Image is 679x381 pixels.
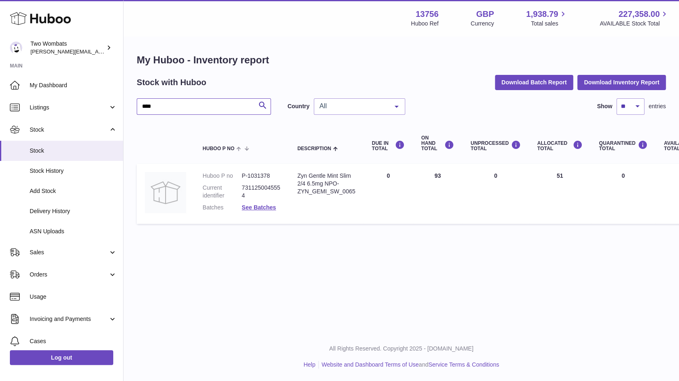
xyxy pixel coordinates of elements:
[372,140,405,151] div: DUE IN TOTAL
[30,81,117,89] span: My Dashboard
[30,228,117,235] span: ASN Uploads
[421,135,454,152] div: ON HAND Total
[428,361,499,368] a: Service Terms & Conditions
[30,187,117,195] span: Add Stock
[137,53,666,67] h1: My Huboo - Inventory report
[10,350,113,365] a: Log out
[597,102,612,110] label: Show
[30,207,117,215] span: Delivery History
[297,146,331,151] span: Description
[495,75,574,90] button: Download Batch Report
[242,204,276,211] a: See Batches
[203,184,242,200] dt: Current identifier
[242,184,281,200] dd: 7311250045554
[30,48,209,55] span: [PERSON_NAME][EMAIL_ADDRESS][PERSON_NAME][DOMAIN_NAME]
[471,140,521,151] div: UNPROCESSED Total
[364,164,413,224] td: 0
[531,20,567,28] span: Total sales
[30,293,117,301] span: Usage
[415,9,439,20] strong: 13756
[471,20,494,28] div: Currency
[577,75,666,90] button: Download Inventory Report
[303,361,315,368] a: Help
[618,9,660,20] span: 227,358.00
[30,167,117,175] span: Stock History
[30,337,117,345] span: Cases
[319,361,499,369] li: and
[30,40,105,56] div: Two Wombats
[30,147,117,155] span: Stock
[649,102,666,110] span: entries
[30,104,108,112] span: Listings
[526,9,568,28] a: 1,938.79 Total sales
[526,9,558,20] span: 1,938.79
[30,271,108,279] span: Orders
[297,172,355,195] div: Zyn Gentle Mint Slim 2/4 6.5mg NPO-ZYN_GEMI_SW_0065
[137,77,206,88] h2: Stock with Huboo
[287,102,310,110] label: Country
[621,172,625,179] span: 0
[203,146,234,151] span: Huboo P no
[10,42,22,54] img: philip.carroll@twowombats.com
[242,172,281,180] dd: P-1031378
[203,172,242,180] dt: Huboo P no
[322,361,419,368] a: Website and Dashboard Terms of Use
[600,20,669,28] span: AVAILABLE Stock Total
[476,9,494,20] strong: GBP
[30,249,108,256] span: Sales
[145,172,186,213] img: product image
[413,164,462,224] td: 93
[599,140,648,151] div: QUARANTINED Total
[462,164,529,224] td: 0
[203,204,242,211] dt: Batches
[30,315,108,323] span: Invoicing and Payments
[600,9,669,28] a: 227,358.00 AVAILABLE Stock Total
[130,345,672,353] p: All Rights Reserved. Copyright 2025 - [DOMAIN_NAME]
[30,126,108,134] span: Stock
[317,102,388,110] span: All
[411,20,439,28] div: Huboo Ref
[537,140,583,151] div: ALLOCATED Total
[529,164,591,224] td: 51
